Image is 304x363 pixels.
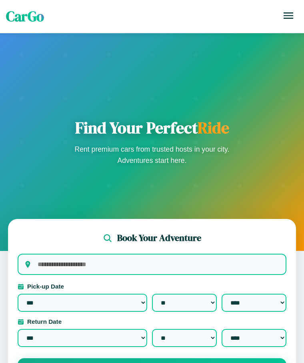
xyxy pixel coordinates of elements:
span: CarGo [6,7,44,26]
h2: Book Your Adventure [117,232,201,244]
h1: Find Your Perfect [72,118,232,137]
label: Pick-up Date [18,283,286,290]
label: Return Date [18,318,286,325]
p: Rent premium cars from trusted hosts in your city. Adventures start here. [72,144,232,166]
span: Ride [198,117,229,138]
